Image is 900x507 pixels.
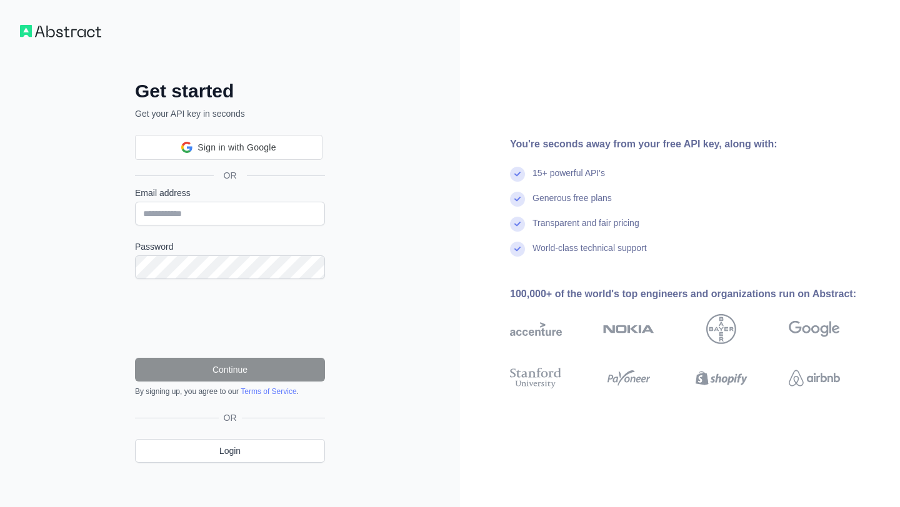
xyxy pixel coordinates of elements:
[706,314,736,344] img: bayer
[135,107,325,120] p: Get your API key in seconds
[135,386,325,396] div: By signing up, you agree to our .
[510,242,525,257] img: check mark
[532,242,647,267] div: World-class technical support
[214,169,247,182] span: OR
[197,141,276,154] span: Sign in with Google
[603,314,655,344] img: nokia
[135,439,325,463] a: Login
[510,192,525,207] img: check mark
[510,167,525,182] img: check mark
[241,387,296,396] a: Terms of Service
[20,25,101,37] img: Workflow
[532,167,605,192] div: 15+ powerful API's
[789,314,841,344] img: google
[532,192,612,217] div: Generous free plans
[696,365,747,391] img: shopify
[789,365,841,391] img: airbnb
[135,240,325,253] label: Password
[219,411,242,424] span: OR
[135,80,325,102] h2: Get started
[135,187,325,199] label: Email address
[532,217,639,242] div: Transparent and fair pricing
[510,314,562,344] img: accenture
[135,294,325,343] iframe: reCAPTCHA
[510,217,525,232] img: check mark
[603,365,655,391] img: payoneer
[135,135,322,160] div: Sign in with Google
[510,287,880,302] div: 100,000+ of the world's top engineers and organizations run on Abstract:
[510,137,880,152] div: You're seconds away from your free API key, along with:
[510,365,562,391] img: stanford university
[135,358,325,381] button: Continue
